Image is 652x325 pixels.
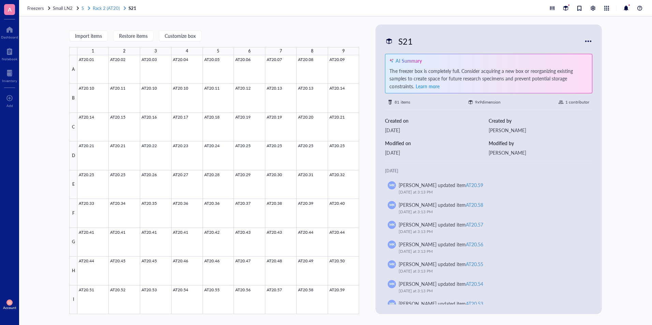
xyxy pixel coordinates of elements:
[81,5,127,11] a: SRack 2 (AT20)
[399,241,483,248] div: [PERSON_NAME] updated item
[385,179,592,198] a: MK[PERSON_NAME] updated itemAT20.59[DATE] at 3:13 PM
[489,117,592,124] div: Created by
[389,222,395,227] span: MK
[395,34,415,48] div: S21
[53,5,80,11] a: Small LN2
[475,99,501,106] div: 9 x 9 dimension
[2,68,17,83] a: Inventory
[399,201,483,208] div: [PERSON_NAME] updated item
[1,35,18,39] div: Dashboard
[92,47,94,55] div: 1
[399,268,584,275] div: [DATE] at 3:13 PM
[389,183,395,188] span: MK
[69,257,77,285] div: H
[69,285,77,314] div: I
[466,201,483,208] div: AT20.58
[154,47,157,55] div: 3
[399,300,483,307] div: [PERSON_NAME] updated item
[69,170,77,199] div: E
[248,47,251,55] div: 6
[385,117,489,124] div: Created on
[186,47,188,55] div: 4
[69,30,108,41] button: Import items
[81,5,84,11] span: S
[399,288,584,294] div: [DATE] at 3:13 PM
[399,260,483,268] div: [PERSON_NAME] updated item
[69,55,77,84] div: A
[399,248,584,255] div: [DATE] at 3:13 PM
[489,126,592,134] div: [PERSON_NAME]
[69,141,77,170] div: D
[8,5,12,14] span: A
[2,46,17,61] a: Notebook
[395,99,410,106] div: 81 items
[129,5,138,11] a: S21
[416,83,440,90] span: Learn more
[385,168,592,174] div: [DATE]
[415,82,440,90] button: Learn more
[385,238,592,258] a: MK[PERSON_NAME] updated itemAT20.56[DATE] at 3:13 PM
[399,280,483,288] div: [PERSON_NAME] updated item
[385,258,592,277] a: MK[PERSON_NAME] updated itemAT20.55[DATE] at 3:13 PM
[396,57,421,64] div: AI Summary
[385,277,592,297] a: MK[PERSON_NAME] updated itemAT20.54[DATE] at 3:13 PM
[385,297,592,317] a: MK[PERSON_NAME] updated itemAT20.53
[75,33,102,38] span: Import items
[399,208,584,215] div: [DATE] at 3:13 PM
[342,47,345,55] div: 9
[385,149,489,156] div: [DATE]
[385,126,489,134] div: [DATE]
[217,47,219,55] div: 5
[389,262,395,267] span: MK
[466,182,483,188] div: AT20.59
[466,300,483,307] div: AT20.53
[27,5,51,11] a: Freezers
[489,139,592,147] div: Modified by
[466,280,483,287] div: AT20.54
[489,149,592,156] div: [PERSON_NAME]
[27,5,44,11] span: Freezers
[311,47,313,55] div: 8
[6,104,13,108] div: Add
[159,30,202,41] button: Customize box
[389,242,395,247] span: MK
[466,221,483,228] div: AT20.57
[389,301,395,306] span: MK
[123,47,125,55] div: 2
[280,47,282,55] div: 7
[119,33,148,38] span: Restore items
[389,203,395,207] span: MK
[399,221,483,228] div: [PERSON_NAME] updated item
[385,198,592,218] a: MK[PERSON_NAME] updated itemAT20.58[DATE] at 3:13 PM
[53,5,73,11] span: Small LN2
[466,241,483,248] div: AT20.56
[399,228,584,235] div: [DATE] at 3:13 PM
[385,218,592,238] a: MK[PERSON_NAME] updated itemAT20.57[DATE] at 3:13 PM
[113,30,153,41] button: Restore items
[69,113,77,141] div: C
[165,33,196,38] span: Customize box
[3,306,16,310] div: Account
[466,261,483,267] div: AT20.55
[93,5,120,11] span: Rack 2 (AT20)
[389,282,395,287] span: MK
[399,189,584,196] div: [DATE] at 3:13 PM
[8,300,11,305] span: SS
[69,199,77,228] div: F
[2,79,17,83] div: Inventory
[399,181,483,189] div: [PERSON_NAME] updated item
[1,24,18,39] a: Dashboard
[69,84,77,112] div: B
[69,228,77,257] div: G
[2,57,17,61] div: Notebook
[389,67,588,90] div: The freezer box is completely full. Consider acquiring a new box or reorganizing existing samples...
[385,139,489,147] div: Modified on
[565,99,589,106] div: 1 contributor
